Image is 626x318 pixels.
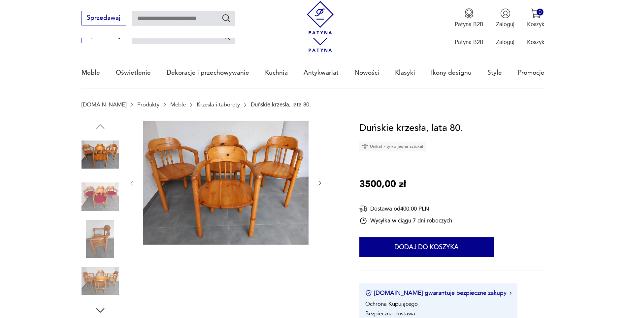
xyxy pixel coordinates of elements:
[304,1,337,34] img: Patyna - sklep z meblami i dekoracjami vintage
[496,8,514,28] button: Zaloguj
[82,220,119,258] img: Zdjęcie produktu Duńskie krzesła, lata 80.
[365,290,372,297] img: Ikona certyfikatu
[143,121,309,245] img: Zdjęcie produktu Duńskie krzesła, lata 80.
[82,262,119,300] img: Zdjęcie produktu Duńskie krzesła, lata 80.
[359,141,426,151] div: Unikat - tylko jedna sztuka!
[455,20,483,28] p: Patyna B2B
[197,101,240,108] a: Krzesła i taborety
[431,58,472,88] a: Ikony designu
[527,20,544,28] p: Koszyk
[365,310,415,317] li: Bezpieczna dostawa
[496,20,514,28] p: Zaloguj
[251,101,311,108] p: Duńskie krzesła, lata 80.
[221,31,231,41] button: Szukaj
[265,58,288,88] a: Kuchnia
[116,58,151,88] a: Oświetlenie
[359,237,494,257] button: Dodaj do koszyka
[359,205,367,213] img: Ikona dostawy
[167,58,249,88] a: Dekoracje i przechowywanie
[455,38,483,46] p: Patyna B2B
[510,292,511,295] img: Ikona strzałki w prawo
[527,38,544,46] p: Koszyk
[531,8,541,19] img: Ikona koszyka
[395,58,415,88] a: Klasyki
[464,8,474,19] img: Ikona medalu
[500,8,511,19] img: Ikonka użytkownika
[496,38,514,46] p: Zaloguj
[354,58,379,88] a: Nowości
[170,101,186,108] a: Meble
[518,58,544,88] a: Promocje
[82,58,100,88] a: Meble
[221,13,231,23] button: Szukaj
[82,11,126,25] button: Sprzedawaj
[359,177,406,192] p: 3500,00 zł
[82,34,126,39] a: Sprzedawaj
[304,58,339,88] a: Antykwariat
[362,143,368,149] img: Ikona diamentu
[455,8,483,28] a: Ikona medaluPatyna B2B
[137,101,159,108] a: Produkty
[359,217,452,225] div: Wysyłka w ciągu 7 dni roboczych
[527,8,544,28] button: 0Koszyk
[359,205,452,213] div: Dostawa od 400,00 PLN
[365,289,511,297] button: [DOMAIN_NAME] gwarantuje bezpieczne zakupy
[82,178,119,216] img: Zdjęcie produktu Duńskie krzesła, lata 80.
[537,9,544,16] div: 0
[455,8,483,28] button: Patyna B2B
[82,136,119,174] img: Zdjęcie produktu Duńskie krzesła, lata 80.
[82,101,126,108] a: [DOMAIN_NAME]
[359,121,463,136] h1: Duńskie krzesła, lata 80.
[365,300,418,308] li: Ochrona Kupującego
[82,16,126,21] a: Sprzedawaj
[487,58,502,88] a: Style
